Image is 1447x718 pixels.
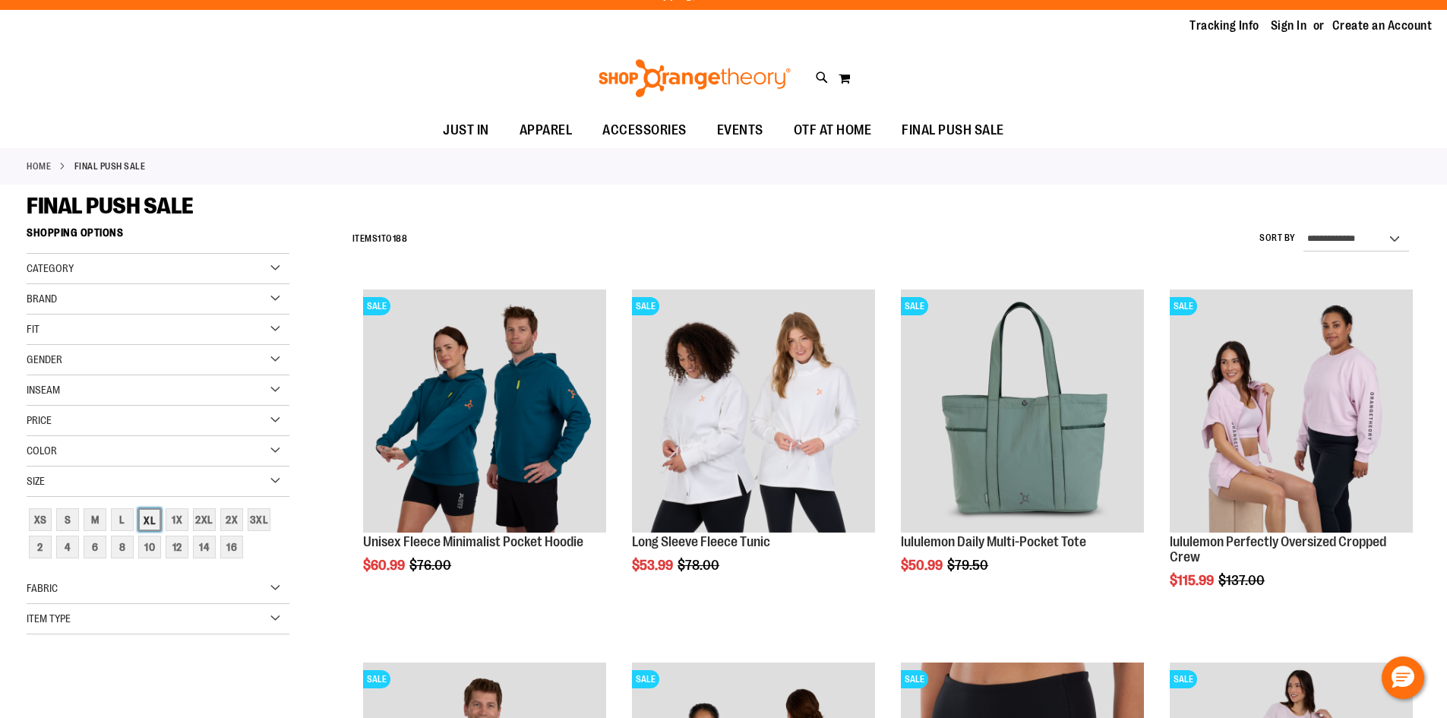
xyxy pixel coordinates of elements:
[1218,573,1267,588] span: $137.00
[27,533,54,561] a: 2
[81,506,109,533] a: M
[27,293,57,305] span: Brand
[27,323,39,335] span: Fit
[27,475,45,487] span: Size
[393,233,408,244] span: 188
[363,297,390,315] span: SALE
[901,558,945,573] span: $50.99
[901,289,1144,535] a: lululemon Daily Multi-Pocket ToteSALE
[632,558,675,573] span: $53.99
[363,670,390,688] span: SALE
[220,508,243,531] div: 2X
[84,508,106,531] div: M
[136,506,163,533] a: XL
[166,536,188,558] div: 12
[220,536,243,558] div: 16
[624,282,883,612] div: product
[779,113,887,148] a: OTF AT HOME
[27,506,54,533] a: XS
[378,233,381,244] span: 1
[901,534,1086,549] a: lululemon Daily Multi-Pocket Tote
[352,227,408,251] h2: Items to
[947,558,990,573] span: $79.50
[163,533,191,561] a: 12
[166,508,188,531] div: 1X
[109,506,136,533] a: L
[248,508,270,531] div: 3XL
[109,533,136,561] a: 8
[504,113,588,148] a: APPAREL
[355,282,614,612] div: product
[163,506,191,533] a: 1X
[27,414,52,426] span: Price
[191,533,218,561] a: 14
[632,670,659,688] span: SALE
[27,220,289,254] strong: Shopping Options
[409,558,453,573] span: $76.00
[54,506,81,533] a: S
[111,508,134,531] div: L
[901,289,1144,533] img: lululemon Daily Multi-Pocket Tote
[1190,17,1259,34] a: Tracking Info
[678,558,722,573] span: $78.00
[1162,282,1420,626] div: product
[218,506,245,533] a: 2X
[111,536,134,558] div: 8
[1170,289,1413,535] a: lululemon Perfectly Oversized Cropped CrewSALE
[29,508,52,531] div: XS
[245,506,273,533] a: 3XL
[27,353,62,365] span: Gender
[1170,534,1386,565] a: lululemon Perfectly Oversized Cropped Crew
[902,113,1004,147] span: FINAL PUSH SALE
[54,533,81,561] a: 4
[596,59,793,97] img: Shop Orangetheory
[1332,17,1433,34] a: Create an Account
[1170,670,1197,688] span: SALE
[1271,17,1307,34] a: Sign In
[632,289,875,535] a: Product image for Fleece Long SleeveSALE
[443,113,489,147] span: JUST IN
[56,536,79,558] div: 4
[632,297,659,315] span: SALE
[81,533,109,561] a: 6
[363,289,606,533] img: Unisex Fleece Minimalist Pocket Hoodie
[520,113,573,147] span: APPAREL
[794,113,872,147] span: OTF AT HOME
[218,533,245,561] a: 16
[56,508,79,531] div: S
[74,160,146,173] strong: FINAL PUSH SALE
[587,113,702,148] a: ACCESSORIES
[717,113,763,147] span: EVENTS
[29,536,52,558] div: 2
[193,508,216,531] div: 2XL
[632,289,875,533] img: Product image for Fleece Long Sleeve
[901,670,928,688] span: SALE
[27,384,60,396] span: Inseam
[602,113,687,147] span: ACCESSORIES
[901,297,928,315] span: SALE
[1382,656,1424,699] button: Hello, have a question? Let’s chat.
[138,536,161,558] div: 10
[27,612,71,625] span: Item Type
[27,262,74,274] span: Category
[428,113,504,148] a: JUST IN
[193,536,216,558] div: 14
[1259,232,1296,245] label: Sort By
[27,582,58,594] span: Fabric
[702,113,779,148] a: EVENTS
[363,289,606,535] a: Unisex Fleece Minimalist Pocket HoodieSALE
[136,533,163,561] a: 10
[632,534,770,549] a: Long Sleeve Fleece Tunic
[1170,297,1197,315] span: SALE
[893,282,1152,612] div: product
[1170,573,1216,588] span: $115.99
[886,113,1019,147] a: FINAL PUSH SALE
[1170,289,1413,533] img: lululemon Perfectly Oversized Cropped Crew
[27,193,194,219] span: FINAL PUSH SALE
[84,536,106,558] div: 6
[27,444,57,457] span: Color
[138,508,161,531] div: XL
[363,534,583,549] a: Unisex Fleece Minimalist Pocket Hoodie
[363,558,407,573] span: $60.99
[27,160,51,173] a: Home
